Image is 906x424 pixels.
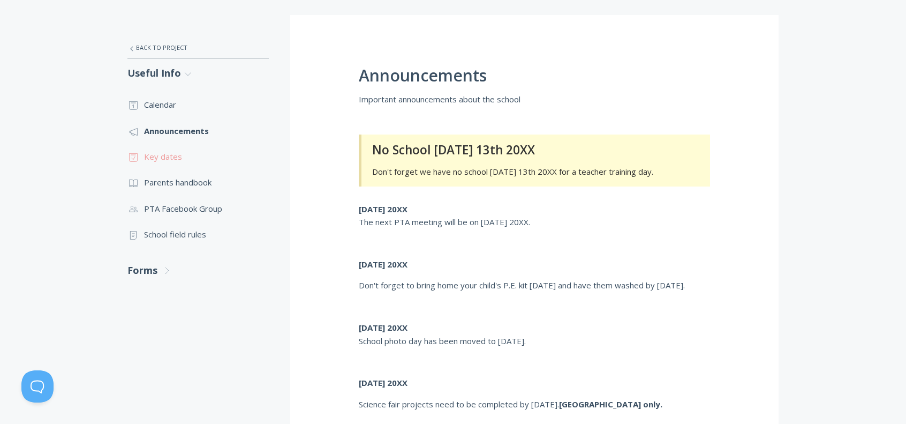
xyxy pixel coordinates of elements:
a: Calendar [127,92,269,117]
strong: [GEOGRAPHIC_DATA] only. [559,399,662,410]
p: Don't forget to bring home your child's P.E. kit [DATE] and have them washed by [DATE]. [359,279,710,292]
h3: No School [DATE] 13th 20XX [372,143,697,157]
strong: [DATE] 20XX [359,377,407,388]
a: PTA Facebook Group [127,196,269,221]
p: Important announcements about the school [359,93,710,106]
a: Announcements [127,118,269,144]
p: The next PTA meeting will be on [DATE] 20XX. [359,203,710,229]
h1: Announcements [359,66,710,85]
a: School field rules [127,221,269,247]
iframe: Toggle Customer Support [21,370,54,403]
p: School photo day has been moved to [DATE]. [359,321,710,347]
a: Forms [127,256,269,285]
p: Don't forget we have no school [DATE] 13th 20XX for a teacher training day. [372,165,697,178]
strong: [DATE] 20XX [359,259,407,270]
strong: [DATE] 20XX [359,204,407,214]
a: Back to Project [127,36,269,59]
a: Useful Info [127,59,269,87]
strong: [DATE] 20XX [359,322,407,333]
p: Science fair projects need to be completed by [DATE]. [359,398,710,411]
a: Parents handbook [127,169,269,195]
a: Key dates [127,144,269,169]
